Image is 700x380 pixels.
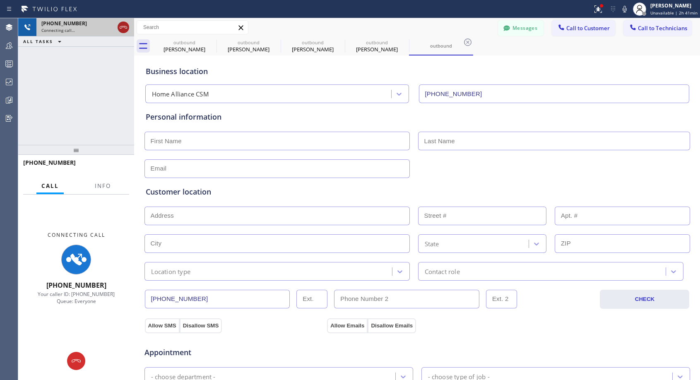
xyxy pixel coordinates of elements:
div: [PERSON_NAME] [281,46,344,53]
button: Info [90,178,116,194]
div: State [425,239,439,248]
button: ALL TASKS [18,36,70,46]
input: Street # [418,207,547,225]
div: Customer location [146,186,689,197]
input: Address [144,207,410,225]
span: [PHONE_NUMBER] [46,281,106,290]
div: Business location [146,66,689,77]
input: Phone Number [419,84,689,103]
input: First Name [144,132,410,150]
div: [PERSON_NAME] [217,46,280,53]
div: [PERSON_NAME] [346,46,408,53]
button: Mute [619,3,630,15]
button: Hang up [67,352,85,370]
div: outbound [217,39,280,46]
input: Ext. 2 [486,290,517,308]
button: Allow Emails [327,318,368,333]
button: Call to Customer [552,20,615,36]
div: [PERSON_NAME] [650,2,698,9]
div: Home Alliance CSM [152,89,209,99]
span: [PHONE_NUMBER] [41,20,87,27]
span: Call [41,182,59,190]
button: Hang up [118,22,129,33]
input: Last Name [418,132,690,150]
span: Appointment [144,347,325,358]
input: Apt. # [555,207,690,225]
div: Location type [151,267,191,276]
div: outbound [346,39,408,46]
input: Ext. [296,290,327,308]
div: Marc Roy [153,37,216,55]
span: [PHONE_NUMBER] [23,159,76,166]
button: Call to Technicians [623,20,692,36]
span: Connecting Call [48,231,105,238]
span: Info [95,182,111,190]
button: Call [36,178,64,194]
div: Linda Crispin [346,37,408,55]
div: outbound [410,43,472,49]
div: Tom Shou [281,37,344,55]
div: outbound [281,39,344,46]
input: City [144,234,410,253]
span: ALL TASKS [23,38,53,44]
div: Personal information [146,111,689,123]
div: outbound [153,39,216,46]
div: Contact role [425,267,460,276]
input: ZIP [555,234,690,253]
input: Phone Number 2 [334,290,479,308]
button: CHECK [600,290,689,309]
div: Tom Shou [217,37,280,55]
button: Disallow SMS [180,318,222,333]
button: Messages [498,20,544,36]
span: Unavailable | 2h 41min [650,10,698,16]
input: Phone Number [145,290,290,308]
span: Call to Customer [566,24,610,32]
span: Call to Technicians [638,24,687,32]
span: Connecting call… [41,27,75,33]
button: Allow SMS [145,318,180,333]
input: Email [144,159,410,178]
span: Your caller ID: [PHONE_NUMBER] Queue: Everyone [38,291,115,305]
input: Search [137,21,248,34]
div: [PERSON_NAME] [153,46,216,53]
button: Disallow Emails [368,318,416,333]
